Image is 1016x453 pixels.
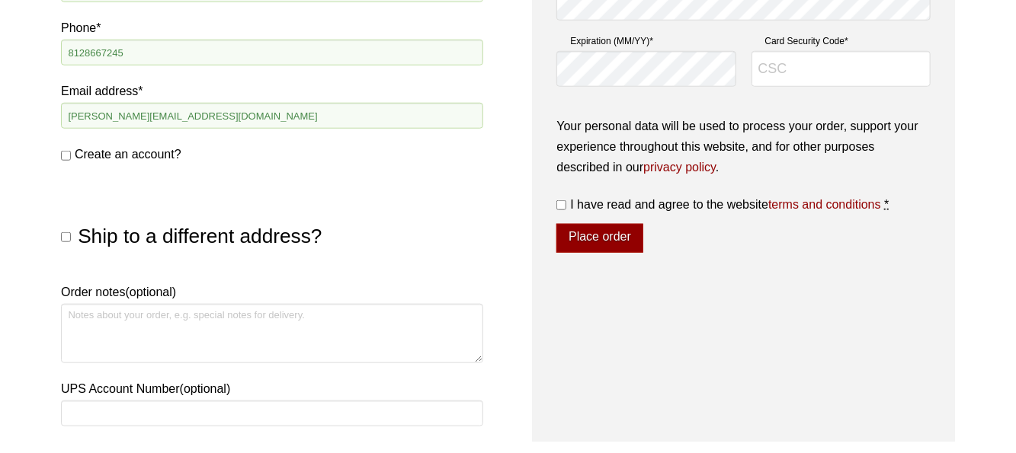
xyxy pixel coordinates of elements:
label: Expiration (MM/YY) [556,33,736,49]
p: Your personal data will be used to process your order, support your experience throughout this we... [556,116,931,178]
label: Phone [61,18,483,38]
abbr: required [884,198,889,211]
span: (optional) [180,382,231,395]
input: Create an account? [61,151,71,161]
label: UPS Account Number [61,378,483,399]
input: I have read and agree to the websiteterms and conditions * [556,200,566,210]
a: terms and conditions [768,198,881,211]
label: Card Security Code [752,33,931,49]
label: Email address [61,81,483,101]
span: I have read and agree to the website [570,198,880,211]
label: Order notes [61,282,483,302]
span: (optional) [125,286,176,298]
input: CSC [752,51,931,88]
button: Place order [556,224,643,253]
span: Create an account? [75,148,181,161]
span: Ship to a different address? [78,225,322,247]
a: privacy policy [643,161,716,174]
input: Ship to a different address? [61,232,71,242]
